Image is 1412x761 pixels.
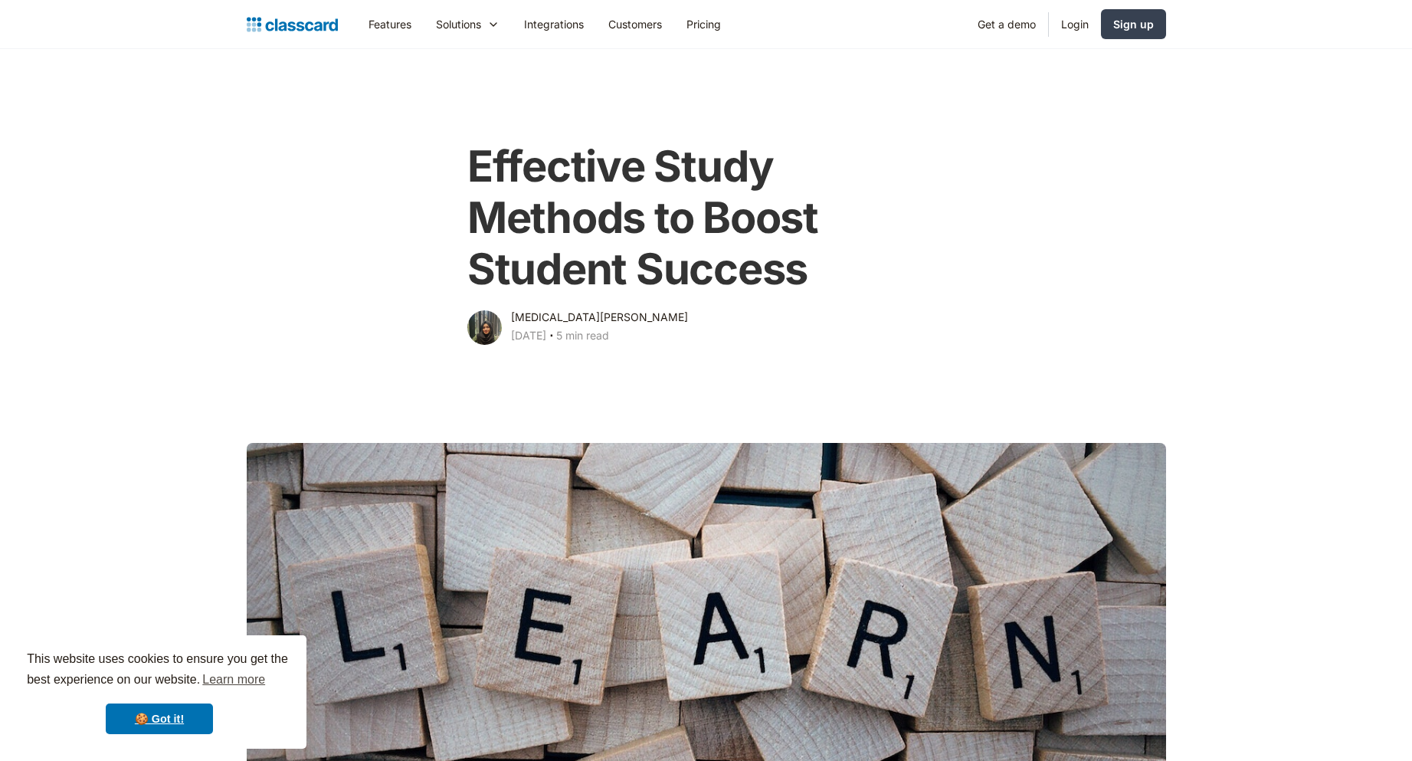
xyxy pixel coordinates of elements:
a: Features [356,7,424,41]
a: Customers [596,7,674,41]
a: home [247,14,338,35]
div: [DATE] [511,326,546,345]
div: ‧ [546,326,556,348]
div: Solutions [424,7,512,41]
a: Get a demo [965,7,1048,41]
div: Solutions [436,16,481,32]
div: cookieconsent [12,635,306,749]
div: 5 min read [556,326,609,345]
a: dismiss cookie message [106,704,213,734]
a: learn more about cookies [200,668,267,691]
a: Sign up [1101,9,1166,39]
div: [MEDICAL_DATA][PERSON_NAME] [511,308,688,326]
a: Pricing [674,7,733,41]
span: This website uses cookies to ensure you get the best experience on our website. [27,650,292,691]
a: Integrations [512,7,596,41]
a: Login [1049,7,1101,41]
div: Sign up [1113,16,1154,32]
h1: Effective Study Methods to Boost Student Success [467,141,945,296]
